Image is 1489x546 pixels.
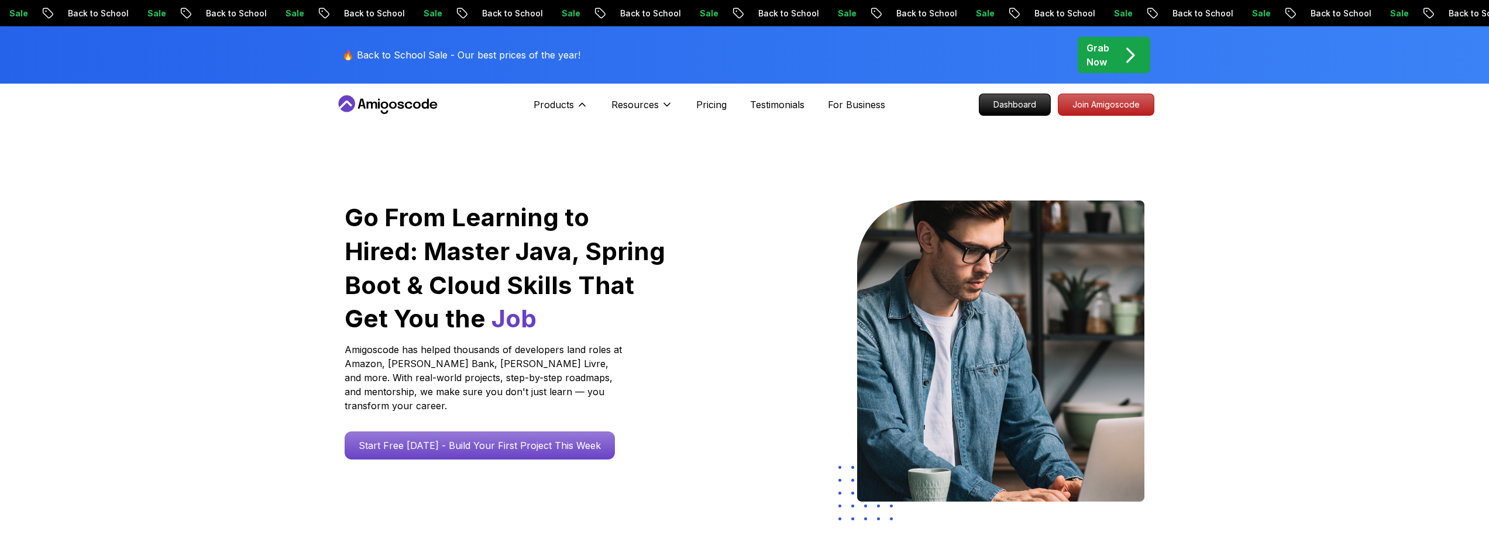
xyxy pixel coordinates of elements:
a: Start Free [DATE] - Build Your First Project This Week [345,431,615,459]
p: Back to School [326,8,405,19]
p: Resources [611,98,659,112]
p: Dashboard [979,94,1050,115]
p: Amigoscode has helped thousands of developers land roles at Amazon, [PERSON_NAME] Bank, [PERSON_N... [345,343,625,413]
p: Back to School [1154,8,1234,19]
p: Back to School [50,8,129,19]
p: Sale [544,8,581,19]
p: Sale [1372,8,1409,19]
p: Products [534,98,574,112]
p: Sale [405,8,443,19]
a: For Business [828,98,885,112]
p: Join Amigoscode [1058,94,1154,115]
a: Dashboard [979,94,1051,116]
p: Sale [1234,8,1271,19]
p: Sale [129,8,167,19]
button: Products [534,98,588,121]
p: Back to School [188,8,267,19]
p: Sale [820,8,857,19]
p: Sale [958,8,995,19]
p: Back to School [602,8,682,19]
p: Back to School [878,8,958,19]
a: Pricing [696,98,727,112]
button: Resources [611,98,673,121]
p: Back to School [1292,8,1372,19]
p: 🔥 Back to School Sale - Our best prices of the year! [342,48,580,62]
p: Back to School [464,8,544,19]
p: Back to School [740,8,820,19]
a: Testimonials [750,98,804,112]
p: Sale [682,8,719,19]
p: Grab Now [1086,41,1109,69]
p: Back to School [1016,8,1096,19]
p: Sale [267,8,305,19]
a: Join Amigoscode [1058,94,1154,116]
p: Sale [1096,8,1133,19]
